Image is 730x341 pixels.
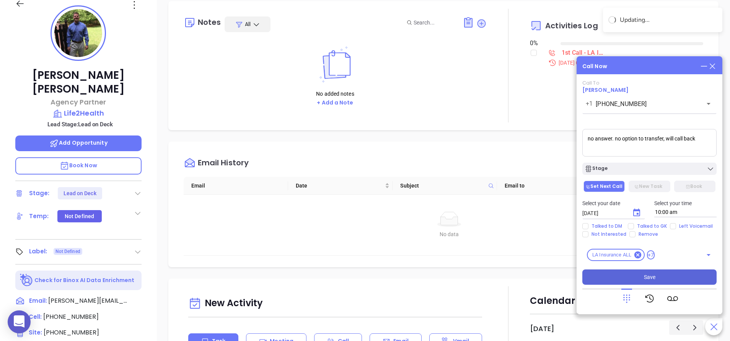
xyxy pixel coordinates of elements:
[669,320,686,334] button: Previous day
[530,294,588,307] span: Calendar
[190,230,709,238] div: No data
[587,249,645,261] div: LA Insurance ALL
[586,99,593,108] p: +1
[582,199,645,207] p: Select your date
[582,86,629,94] a: [PERSON_NAME]
[596,100,692,108] input: Enter phone number or name
[44,328,99,337] span: [PHONE_NUMBER]
[530,325,554,333] h2: [DATE]
[314,90,355,98] p: No added notes
[582,269,717,285] button: Save
[562,47,603,59] div: 1st Call - LA Ins
[314,46,356,83] img: Notes
[414,18,454,27] input: Search...
[15,69,142,96] p: [PERSON_NAME] [PERSON_NAME]
[703,250,714,260] button: Open
[34,276,134,284] p: Check for Binox AI Data Enrichment
[19,119,142,129] p: Lead Stage: Lead on Deck
[582,62,607,70] div: Call Now
[314,98,355,107] button: + Add a Note
[29,328,42,336] span: Site :
[634,223,670,229] span: Talked to GK
[497,177,601,195] th: Email to
[582,79,600,86] span: Call To
[654,199,717,207] p: Select your time
[15,97,142,107] p: Agency Partner
[629,205,644,220] button: Choose date, selected date is Sep 9, 2025
[644,273,655,281] span: Save
[676,223,716,229] span: Left Voicemail
[29,313,42,321] span: Cell :
[620,15,717,24] div: Updating...
[55,247,80,256] span: Not Defined
[296,181,383,190] span: Date
[48,296,129,305] span: [PERSON_NAME][EMAIL_ADDRESS][DOMAIN_NAME]
[288,177,393,195] th: Date
[585,165,608,173] div: Stage
[15,108,142,119] a: Life2Health
[49,139,108,147] span: Add Opportunity
[198,159,249,169] div: Email History
[29,246,47,257] div: Label:
[674,181,715,192] button: Book
[582,209,626,217] input: MM/DD/YYYY
[20,274,33,287] img: Ai-Enrich-DaqCidB-.svg
[647,250,655,259] span: +7
[635,231,661,237] span: Remove
[703,98,714,109] button: Open
[582,163,717,175] button: Stage
[245,20,251,28] span: All
[545,22,598,29] span: Activities Log
[544,59,703,67] div: [DATE] 09:15 AM
[588,223,625,229] span: Talked to DM
[530,39,551,48] div: 0 %
[188,294,482,313] div: New Activity
[588,251,636,259] span: LA Insurance ALL
[29,210,49,222] div: Temp:
[400,181,485,190] span: Subject
[184,177,288,195] th: Email
[29,188,50,199] div: Stage:
[65,210,94,222] div: Not Defined
[686,320,703,334] button: Next day
[198,18,221,26] div: Notes
[64,187,96,199] div: Lead on Deck
[60,162,97,169] span: Book Now
[629,181,670,192] button: New Task
[54,9,102,57] img: profile-user
[583,181,625,192] button: Set Next Call
[29,296,47,306] span: Email:
[588,231,629,237] span: Not Interested
[43,312,99,321] span: [PHONE_NUMBER]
